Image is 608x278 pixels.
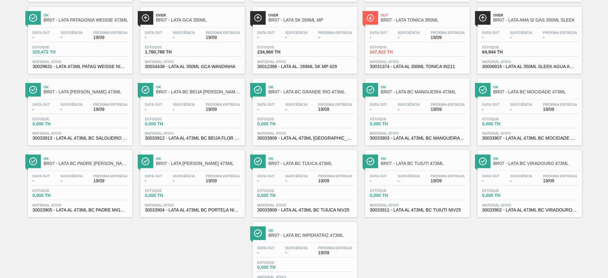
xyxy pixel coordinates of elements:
span: BR07 - LATA PATAGONIA WEISSE 473ML [44,18,129,22]
span: 30033907 - LATA AL 473ML BC MOCIDADE NIV25 [482,136,577,141]
span: Ok [156,157,242,161]
span: - [173,107,195,112]
span: Material ativo [482,60,577,64]
span: Data out [370,174,387,178]
a: ÍconeOverBR07 - LATA SK 269ML MPData out-Suficiência-Próxima Entrega-Estoque234,960 THMaterial at... [248,2,360,74]
span: Próxima Entrega [93,31,128,35]
span: - [482,35,500,40]
span: - [33,107,50,112]
img: Ícone [366,86,374,94]
span: Ok [493,157,579,161]
span: Suficiência [173,31,195,35]
span: Ok [156,85,242,89]
span: Material ativo [33,131,128,135]
span: - [285,107,307,112]
span: - [398,107,420,112]
span: Ok [269,229,354,232]
span: 19/09 [206,35,240,40]
span: 30034438 - LATA AL 350ML GCA WANDINHA [145,64,240,69]
span: Próxima Entrega [206,174,240,178]
img: Ícone [254,157,262,165]
span: Estoque [257,117,302,121]
span: BR07 - LATA BC BEIJA FLOR 473ML [156,90,242,94]
a: ÍconeOverBR07 - LATA AMA S/ GÁS 350ML SLEEKData out-Suficiência-Próxima Entrega-Estoque64,944 THM... [473,2,585,74]
span: 30033903 - LATA AL 473ML BC MANGUEIRA NIV25 [370,136,465,141]
a: ÍconeOkBR07 - LATA [PERSON_NAME] 473MLData out-Suficiência-Próxima Entrega19/09Estoque0,000 THMat... [23,74,136,146]
a: ÍconeOutBR07 - LATA TÔNICA 350MLData out-Suficiência-Próxima Entrega19/09Estoque247,922 THMateria... [360,2,473,74]
span: 30031374 - LATA AL 350ML TONICA IN211 [370,64,465,69]
span: - [398,35,420,40]
span: BR07 - LATA BC IMPERATRIZ 473ML [269,233,354,238]
img: Ícone [254,86,262,94]
span: Suficiência [60,174,83,178]
span: 19/09 [206,179,240,183]
span: Próxima Entrega [543,174,577,178]
span: 30033911 - LATA AL 473ML BC TUIUTI NIV25 [370,208,465,212]
span: - [543,35,577,40]
span: BR07 - LATA BC PORTELA 473ML [156,161,242,166]
img: Ícone [366,14,374,22]
span: - [285,35,307,40]
span: - [60,35,83,40]
span: BR07 - LATA BC GRANDE RIO 473ML [269,90,354,94]
span: - [145,179,162,183]
a: ÍconeOverBR07 - LATA GCA 350MLData out-Suficiência-Próxima Entrega19/09Estoque1.760,788 THMateria... [136,2,248,74]
span: Over [269,13,354,17]
span: Material ativo [33,203,128,207]
span: 0,000 TH [257,265,302,270]
span: 19/09 [93,35,128,40]
span: Data out [33,103,50,106]
img: Ícone [479,157,487,165]
span: Próxima Entrega [431,31,465,35]
span: Estoque [145,117,189,121]
span: - [285,179,307,183]
span: Data out [370,103,387,106]
span: BR07 - LATA BC TUIUTI 473ML [381,161,466,166]
span: 19/09 [318,107,352,112]
span: - [173,35,195,40]
a: ÍconeOkBR07 - LATA BC MOCIDADE 473MLData out-Suficiência-Próxima Entrega19/09Estoque0,000 THMater... [473,74,585,146]
span: 1.760,788 TH [145,50,189,54]
a: ÍconeOkBR07 - LATA BC PADRE [PERSON_NAME] 473MLData out-Suficiência-Próxima Entrega19/09Estoque0,... [23,145,136,217]
span: Suficiência [173,103,195,106]
span: Suficiência [285,246,307,250]
span: Ok [381,157,466,161]
span: Ok [44,85,129,89]
span: 19/09 [93,107,128,112]
span: Ok [44,13,129,17]
span: - [370,107,387,112]
span: Material ativo [145,131,240,135]
a: ÍconeOkBR07 - LATA [PERSON_NAME] 473MLData out-Suficiência-Próxima Entrega19/09Estoque0,000 THMat... [136,145,248,217]
span: Próxima Entrega [93,103,128,106]
span: Material ativo [33,60,128,64]
span: Suficiência [173,174,195,178]
span: 30006916 - LATA AL 350ML SLEEK AGUA AMA S/ GAS [482,64,577,69]
img: Ícone [142,157,149,165]
span: Estoque [257,45,302,49]
span: - [510,179,532,183]
span: Suficiência [510,31,532,35]
span: Próxima Entrega [318,246,352,250]
span: Ok [493,85,579,89]
span: Data out [482,103,500,106]
img: Ícone [254,229,262,237]
span: Estoque [257,261,302,264]
img: Ícone [142,86,149,94]
a: ÍconeOkBR07 - LATA BC TUIUTI 473MLData out-Suficiência-Próxima Entrega19/09Estoque0,000 THMateria... [360,145,473,217]
span: 0,000 TH [370,122,414,126]
span: Data out [257,31,275,35]
span: Estoque [33,45,77,49]
span: - [257,250,275,255]
a: ÍconeOkBR07 - LATA BC GRANDE RIO 473MLData out-Suficiência-Próxima Entrega19/09Estoque0,000 THMat... [248,74,360,146]
span: Material ativo [370,131,465,135]
span: Próxima Entrega [318,174,352,178]
span: Data out [482,31,500,35]
img: Ícone [479,14,487,22]
span: BR07 - LATA TÔNICA 350ML [381,18,466,22]
span: Suficiência [398,174,420,178]
span: Estoque [370,117,414,121]
span: - [285,250,307,255]
span: Suficiência [60,103,83,106]
span: 19/09 [543,107,577,112]
span: BR07 - LATA SK 269ML MP [269,18,354,22]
